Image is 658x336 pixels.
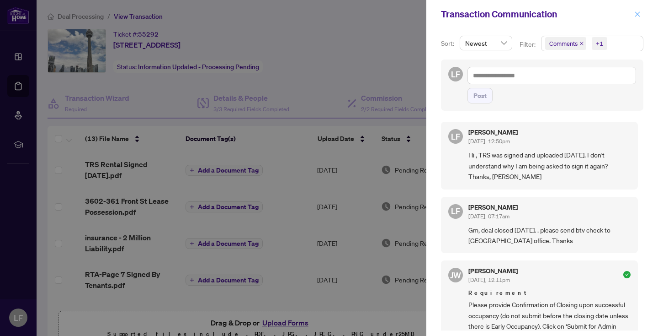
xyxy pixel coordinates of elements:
div: +1 [596,39,603,48]
span: Comments [545,37,586,50]
span: [DATE], 12:50pm [468,138,510,145]
h5: [PERSON_NAME] [468,204,518,211]
span: [DATE], 07:17am [468,213,509,220]
span: LF [451,68,460,81]
span: Newest [465,36,507,50]
span: Gm, deal closed [DATE]. . please send btv check to [GEOGRAPHIC_DATA] office. Thanks [468,225,631,246]
span: JW [450,269,461,282]
span: LF [451,130,460,143]
p: Sort: [441,38,456,49]
span: Hi , TRS was signed and uploaded [DATE]. I don't understand why I am being asked to sign it again... [468,150,631,182]
span: Requirement [468,288,631,298]
p: Filter: [520,39,537,49]
span: check-circle [623,271,631,278]
h5: [PERSON_NAME] [468,129,518,135]
span: Comments [549,39,578,48]
span: close [579,41,584,46]
h5: [PERSON_NAME] [468,268,518,274]
button: Post [467,88,493,103]
span: [DATE], 12:11pm [468,276,510,283]
div: Transaction Communication [441,7,631,21]
span: close [634,11,641,17]
span: LF [451,205,460,217]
